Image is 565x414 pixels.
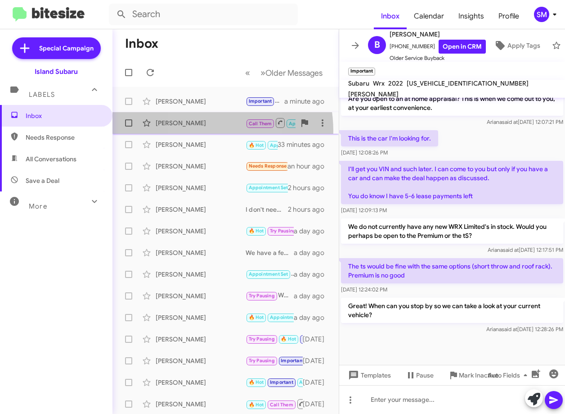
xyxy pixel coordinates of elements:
div: [PERSON_NAME] [156,291,246,300]
input: Search [109,4,298,25]
span: [DATE] 12:24:02 PM [341,286,387,293]
div: [PERSON_NAME] [156,378,246,387]
span: Labels [29,91,55,99]
p: We do not currently have any new WRX Limited's in stock. Would you perhaps be open to the Premium... [341,218,563,244]
span: [DATE] 12:09:13 PM [341,207,387,214]
div: [DATE] [303,378,332,387]
p: The ts would be fine with the same options (short throw and roof rack). Premium is no good [341,258,563,283]
span: All Conversations [26,155,76,164]
span: Important [249,98,272,104]
div: a day ago [294,291,332,300]
div: No problem! [246,117,296,128]
span: Templates [346,367,391,383]
span: « [245,67,250,78]
div: [PERSON_NAME] [156,248,246,257]
nav: Page navigation example [240,64,328,82]
p: Unfortunately, we do need to also take a look at the vehicle in person. Are you open to an at hom... [341,82,563,116]
span: 🔥 Hot [281,336,296,342]
span: B [374,38,380,52]
span: Appointment Set [270,142,309,148]
div: That's great to hear! Are you available to stop by this weekend to finalize your deal? [246,398,303,409]
div: a day ago [294,313,332,322]
button: Previous [240,64,256,82]
span: Pause [416,367,434,383]
button: Mark Inactive [441,367,506,383]
div: 2 hours ago [288,183,332,192]
span: Special Campaign [39,44,94,53]
span: 🔥 Hot [249,142,264,148]
span: said at [502,326,517,332]
span: Important [270,379,293,385]
div: a day ago [294,227,332,236]
span: Ariana [DATE] 12:17:51 PM [488,246,563,253]
div: SM [534,7,549,22]
span: Try Pausing [249,358,275,364]
div: [PERSON_NAME] [156,118,246,127]
div: Great! We look forward to seeing you then. Have a great weekend! [246,377,303,387]
button: Pause [398,367,441,383]
span: 2022 [388,79,403,87]
div: 33 minutes ago [278,140,332,149]
span: [PERSON_NAME] [390,29,486,40]
p: I'll get you VIN and such later. I can come to you but only if you have a car and can make the de... [341,161,563,204]
a: Profile [491,3,526,29]
span: Try Pausing [249,336,275,342]
span: Important [302,336,326,342]
a: Inbox [374,3,407,29]
span: Ariana [DATE] 12:28:26 PM [486,326,563,332]
span: Mark Inactive [459,367,498,383]
span: Call Them [270,402,293,408]
span: Appointment Set [289,121,328,127]
div: [DATE] [303,335,332,344]
div: [DATE] [303,356,332,365]
span: 🔥 Hot [249,402,264,408]
a: Insights [451,3,491,29]
span: Try Pausing [270,228,296,234]
a: Calendar [407,3,451,29]
button: SM [526,7,555,22]
div: [PERSON_NAME] [156,270,246,279]
span: said at [503,246,519,253]
button: Templates [339,367,398,383]
span: Inbox [26,111,102,120]
span: Important [281,358,304,364]
span: Appointment Set [249,185,288,191]
small: Important [348,68,375,76]
span: 🔥 Hot [249,228,264,234]
a: Open in CRM [439,40,486,54]
div: We look forward to hearing from you! [246,291,294,301]
div: [PERSON_NAME] [156,97,246,106]
div: We have a few in stock, here is a link! [URL][DOMAIN_NAME] [246,248,294,257]
div: [PERSON_NAME] [156,400,246,409]
div: [PERSON_NAME] [156,335,246,344]
span: Save a Deal [26,176,59,185]
div: [PERSON_NAME] [156,205,246,214]
span: said at [502,118,518,125]
div: I've changed my mind, thanks anyway [246,161,287,171]
div: Great! When can you stop by so we can take a look at your current vehicle? [246,96,284,106]
span: [US_VEHICLE_IDENTIFICATION_NUMBER] [407,79,529,87]
span: [PHONE_NUMBER] [390,40,486,54]
span: Try Pausing [249,293,275,299]
button: Auto Fields [480,367,538,383]
span: Appointment Set [270,314,309,320]
p: This is the car I'm looking for. [341,130,438,146]
span: [PERSON_NAME] [348,90,399,98]
div: [PERSON_NAME] [156,313,246,322]
span: Older Messages [265,68,323,78]
div: Enjoy your vacation [PERSON_NAME]! We can be back in touch at a more convenient time. [246,139,278,150]
button: Apply Tags [486,37,547,54]
p: Great! When can you stop by so we can take a look at your current vehicle? [341,298,563,323]
div: Ok [246,355,303,366]
div: Great! See you then! [246,312,294,323]
div: Island Subaru [35,67,78,76]
h1: Inbox [125,36,158,51]
span: Auto Fields [488,367,531,383]
span: Appointment Set [249,271,288,277]
div: Good Morning [PERSON_NAME]! Thank you for letting me know. We are here for you whenever you're re... [246,269,294,279]
div: [PERSON_NAME] [156,227,246,236]
div: Okay I'll put you in tentatively for [DATE] 4:20 we will confirm [DATE] morning with you! [246,334,303,344]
